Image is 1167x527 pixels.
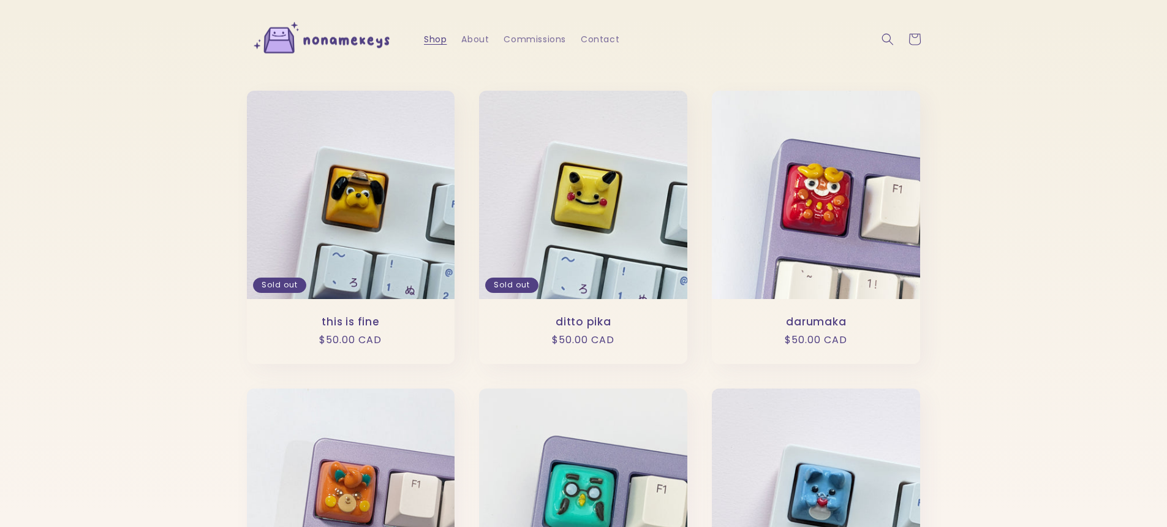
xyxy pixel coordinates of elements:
[417,26,454,52] a: Shop
[504,34,566,45] span: Commissions
[424,34,447,45] span: Shop
[491,316,675,328] a: ditto pika
[454,26,496,52] a: About
[874,26,901,53] summary: Search
[461,34,489,45] span: About
[573,26,627,52] a: Contact
[496,26,573,52] a: Commissions
[581,34,619,45] span: Contact
[247,17,400,62] img: nonamekeys
[259,316,443,328] a: this is fine
[724,316,908,328] a: darumaka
